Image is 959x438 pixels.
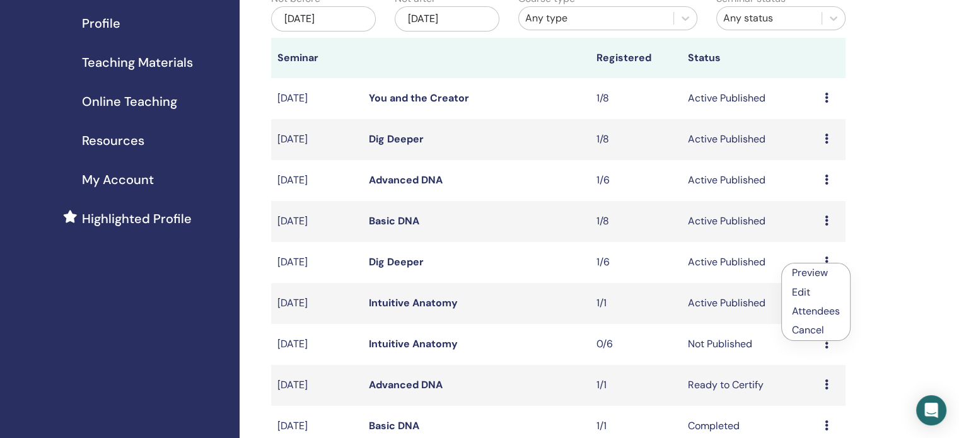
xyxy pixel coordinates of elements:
[590,160,682,201] td: 1/6
[590,78,682,119] td: 1/8
[271,78,363,119] td: [DATE]
[82,209,192,228] span: Highlighted Profile
[590,242,682,283] td: 1/6
[395,6,499,32] div: [DATE]
[590,324,682,365] td: 0/6
[369,132,424,146] a: Dig Deeper
[271,119,363,160] td: [DATE]
[792,323,840,338] p: Cancel
[369,214,419,228] a: Basic DNA
[682,78,818,119] td: Active Published
[682,38,818,78] th: Status
[590,201,682,242] td: 1/8
[369,91,469,105] a: You and the Creator
[271,242,363,283] td: [DATE]
[82,131,144,150] span: Resources
[590,283,682,324] td: 1/1
[271,283,363,324] td: [DATE]
[590,119,682,160] td: 1/8
[723,11,815,26] div: Any status
[369,296,458,309] a: Intuitive Anatomy
[271,38,363,78] th: Seminar
[369,255,424,268] a: Dig Deeper
[525,11,667,26] div: Any type
[82,170,154,189] span: My Account
[682,201,818,242] td: Active Published
[369,419,419,432] a: Basic DNA
[82,53,193,72] span: Teaching Materials
[82,92,177,111] span: Online Teaching
[369,378,443,391] a: Advanced DNA
[271,201,363,242] td: [DATE]
[682,324,818,365] td: Not Published
[271,365,363,406] td: [DATE]
[792,285,810,299] a: Edit
[82,14,120,33] span: Profile
[271,6,376,32] div: [DATE]
[682,283,818,324] td: Active Published
[590,38,682,78] th: Registered
[916,395,946,425] div: Open Intercom Messenger
[271,160,363,201] td: [DATE]
[369,173,443,187] a: Advanced DNA
[792,304,840,318] a: Attendees
[682,242,818,283] td: Active Published
[271,324,363,365] td: [DATE]
[369,337,458,350] a: Intuitive Anatomy
[682,365,818,406] td: Ready to Certify
[590,365,682,406] td: 1/1
[682,119,818,160] td: Active Published
[792,266,828,279] a: Preview
[682,160,818,201] td: Active Published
